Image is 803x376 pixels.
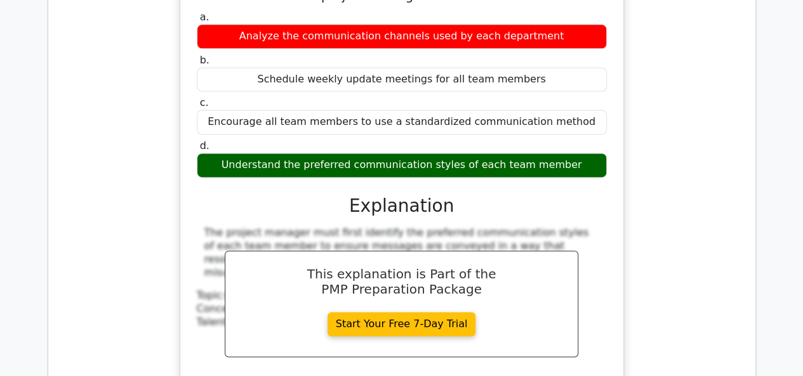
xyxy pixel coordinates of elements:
[200,139,209,152] span: d.
[197,289,607,328] div: Talent Triangle:
[197,153,607,178] div: Understand the preferred communication styles of each team member
[328,312,476,336] a: Start Your Free 7-Day Trial
[197,110,607,134] div: Encourage all team members to use a standardized communication method
[200,54,209,66] span: b.
[204,195,599,217] h3: Explanation
[197,302,607,316] div: Concept:
[204,226,599,279] div: The project manager must first identify the preferred communication styles of each team member to...
[200,11,209,23] span: a.
[200,96,209,108] span: c.
[197,289,607,302] div: Topic:
[197,24,607,49] div: Analyze the communication channels used by each department
[197,67,607,92] div: Schedule weekly update meetings for all team members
